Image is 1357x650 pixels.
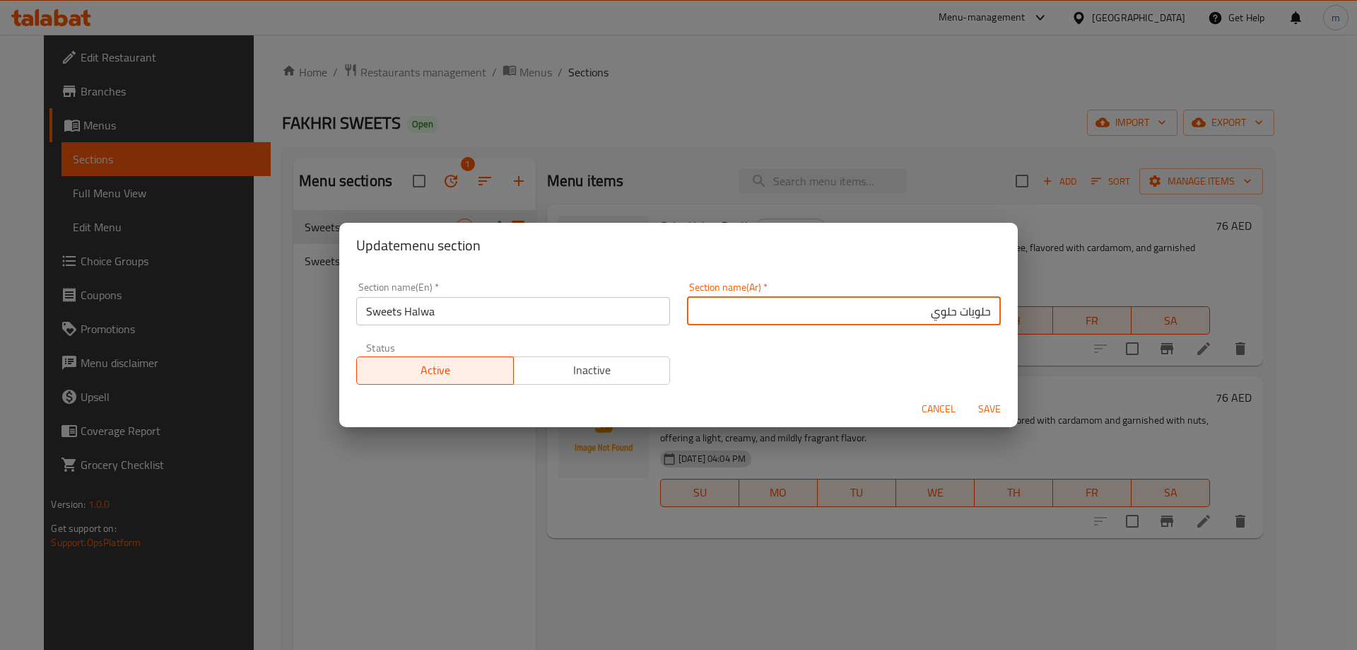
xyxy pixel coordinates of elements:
[356,356,514,385] button: Active
[519,360,665,381] span: Inactive
[922,400,956,418] span: Cancel
[356,297,670,325] input: Please enter section name(en)
[687,297,1001,325] input: Please enter section name(ar)
[967,396,1012,422] button: Save
[363,360,508,381] span: Active
[356,234,1001,257] h2: Update menu section
[973,400,1006,418] span: Save
[916,396,961,422] button: Cancel
[513,356,671,385] button: Inactive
